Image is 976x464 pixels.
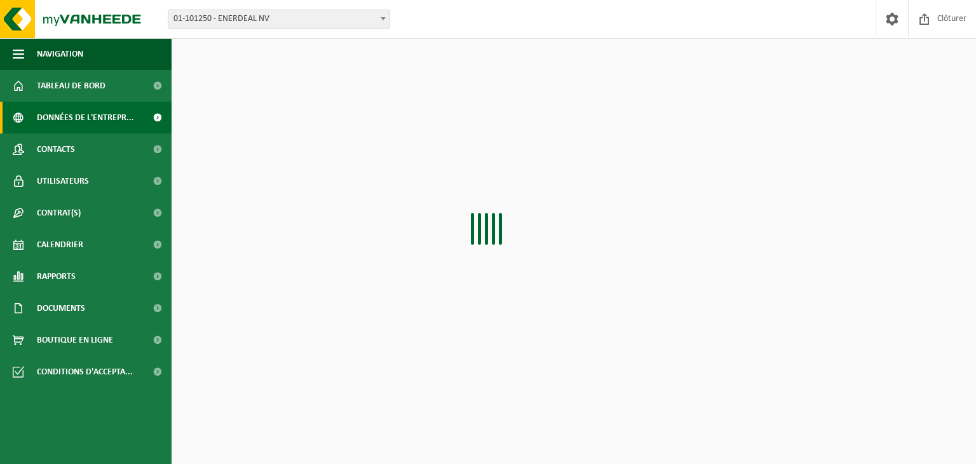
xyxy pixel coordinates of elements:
span: Conditions d'accepta... [37,356,133,388]
span: Données de l'entrepr... [37,102,134,133]
span: Rapports [37,261,76,292]
span: 01-101250 - ENERDEAL NV [168,10,390,28]
span: 01-101250 - ENERDEAL NV [168,10,390,29]
span: Calendrier [37,229,83,261]
span: Utilisateurs [37,165,89,197]
span: Contacts [37,133,75,165]
span: Tableau de bord [37,70,105,102]
span: Boutique en ligne [37,324,113,356]
span: Contrat(s) [37,197,81,229]
span: Navigation [37,38,83,70]
span: Documents [37,292,85,324]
